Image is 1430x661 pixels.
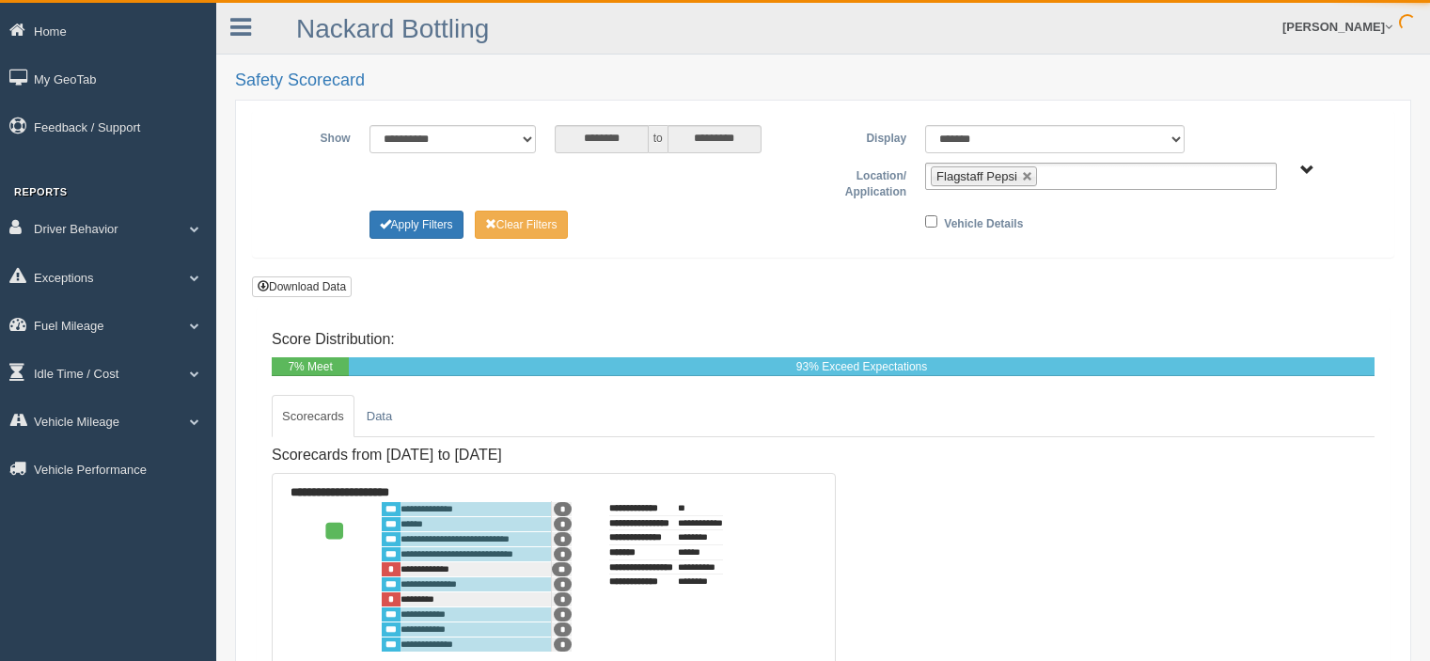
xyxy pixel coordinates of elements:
[475,211,568,239] button: Change Filter Options
[252,276,352,297] button: Download Data
[369,211,464,239] button: Change Filter Options
[235,71,1411,90] h2: Safety Scorecard
[796,360,927,373] span: 93% Exceed Expectations
[272,447,836,464] h4: Scorecards from [DATE] to [DATE]
[944,211,1023,233] label: Vehicle Details
[824,163,917,201] label: Location/ Application
[272,395,354,438] a: Scorecards
[267,125,360,148] label: Show
[296,14,489,43] a: Nackard Bottling
[272,331,1375,348] h4: Score Distribution:
[823,125,916,148] label: Display
[649,125,668,153] span: to
[936,169,1017,183] span: Flagstaff Pepsi
[356,395,402,438] a: Data
[278,360,343,392] span: 7% Meet Expectations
